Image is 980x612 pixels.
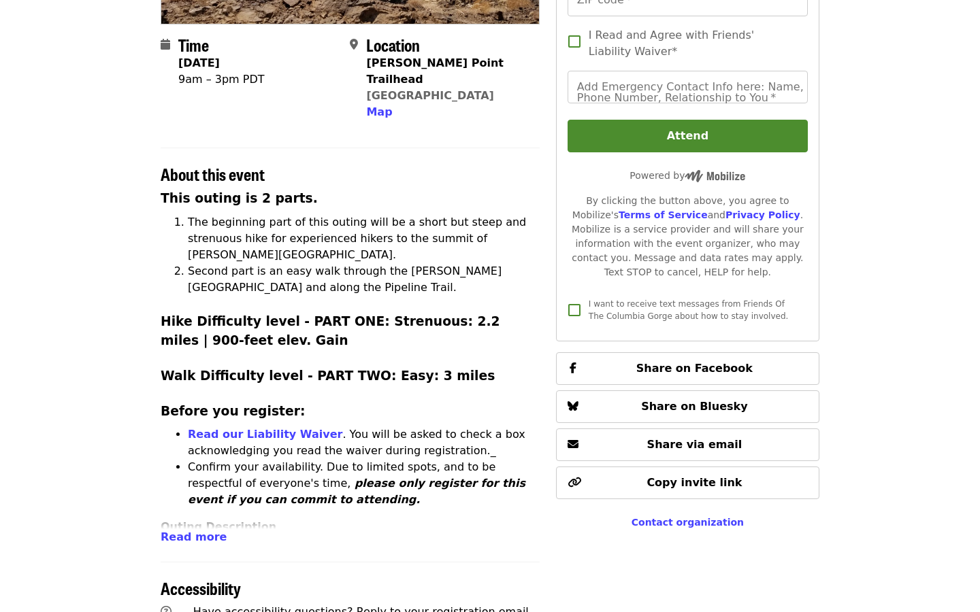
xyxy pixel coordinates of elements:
[556,390,819,423] button: Share on Bluesky
[725,209,800,220] a: Privacy Policy
[161,402,540,421] h3: Before you register:
[161,189,540,208] h3: This outing is 2 parts.
[188,214,540,263] li: The beginning part of this outing will be a short but steep and strenuous hike for experienced hi...
[188,426,540,459] p: . You will be asked to check a box acknowledging you read the waiver during registration._
[647,476,742,489] span: Copy invite link
[188,477,525,506] em: please only register for this event if you can commit to attending.
[647,438,742,451] span: Share via email
[161,520,276,533] strong: Outing Description
[188,428,342,441] a: Read our Liability Waiver
[178,71,265,88] div: 9am – 3pm PDT
[632,517,744,528] a: Contact organization
[619,209,708,220] a: Terms of Service
[636,362,753,375] span: Share on Facebook
[556,466,819,499] button: Copy invite link
[366,56,504,86] strong: [PERSON_NAME] Point Trailhead
[589,299,789,321] span: I want to receive text messages from Friends Of The Columbia Gorge about how to stay involved.
[366,89,493,102] a: [GEOGRAPHIC_DATA]
[178,33,209,56] span: Time
[161,529,227,545] button: Read more
[568,71,808,103] input: Add Emergency Contact Info here: Name, Phone Number, Relationship to You
[350,38,358,51] i: map-marker-alt icon
[556,428,819,461] button: Share via email
[188,263,540,296] li: Second part is an easy walk through the [PERSON_NAME][GEOGRAPHIC_DATA] and along the Pipeline Trail.
[685,170,745,182] img: Powered by Mobilize
[178,56,220,69] strong: [DATE]
[568,120,808,152] button: Attend
[161,312,540,350] h3: Hike Difficulty level - PART ONE: Strenuous: 2.2 miles | 900-feet elev. Gain
[161,530,227,543] span: Read more
[188,459,540,508] p: Confirm your availability. Due to limited spots, and to be respectful of everyone's time,
[161,162,265,186] span: About this event
[161,576,241,600] span: Accessibility
[366,104,392,120] button: Map
[161,367,540,386] h3: Walk Difficulty level - PART TWO: Easy: 3 miles
[366,105,392,118] span: Map
[161,38,170,51] i: calendar icon
[556,352,819,385] button: Share on Facebook
[589,27,797,60] span: I Read and Agree with Friends' Liability Waiver*
[366,33,420,56] span: Location
[641,400,748,413] span: Share on Bluesky
[568,194,808,279] div: By clicking the button above, you agree to Mobilize's and . Mobilize is a service provider and wi...
[630,170,745,181] span: Powered by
